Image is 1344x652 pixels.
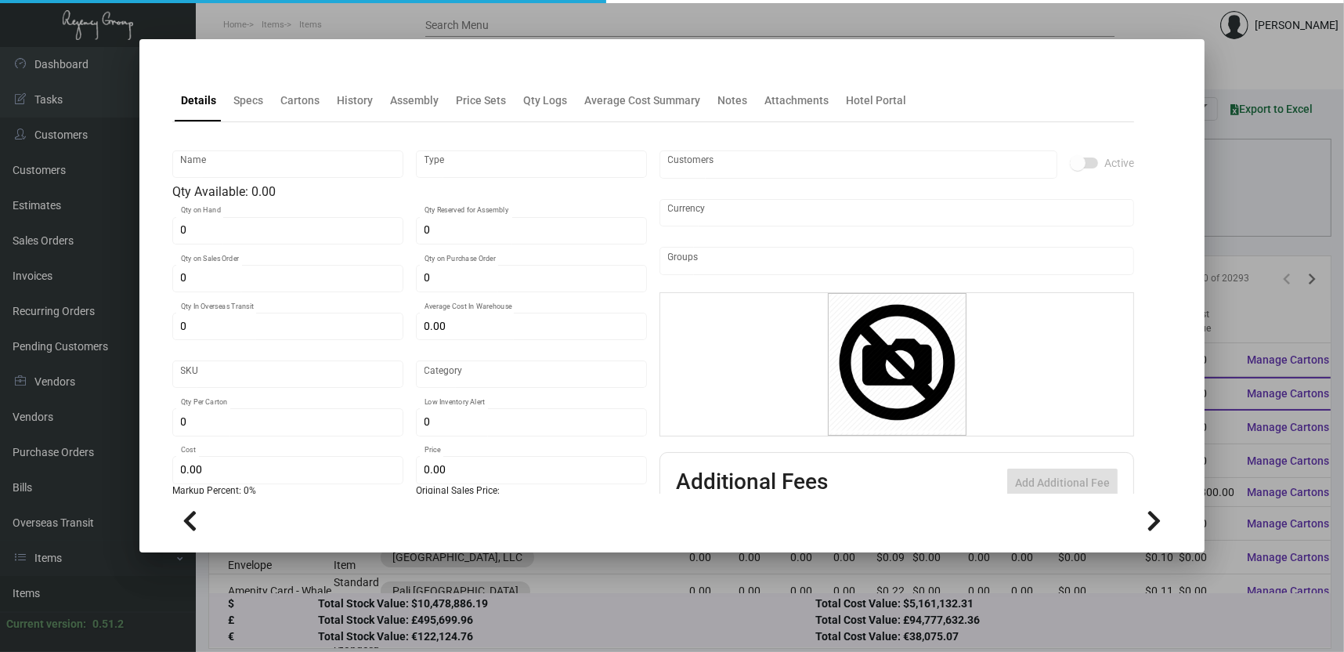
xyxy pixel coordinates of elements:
div: Specs [233,92,263,109]
div: Notes [717,92,747,109]
div: Qty Available: 0.00 [172,183,647,201]
button: Add Additional Fee [1007,469,1118,497]
span: Active [1104,154,1134,172]
div: Average Cost Summary [584,92,700,109]
div: 0.51.2 [92,616,124,632]
div: Qty Logs [523,92,567,109]
div: Details [181,92,216,109]
h2: Additional Fees [676,469,828,497]
input: Add new.. [668,158,1050,171]
div: Cartons [280,92,320,109]
input: Add new.. [668,255,1126,267]
div: History [337,92,373,109]
div: Attachments [764,92,829,109]
div: Hotel Portal [846,92,906,109]
div: Assembly [390,92,439,109]
div: Price Sets [456,92,506,109]
div: Current version: [6,616,86,632]
span: Add Additional Fee [1015,476,1110,489]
